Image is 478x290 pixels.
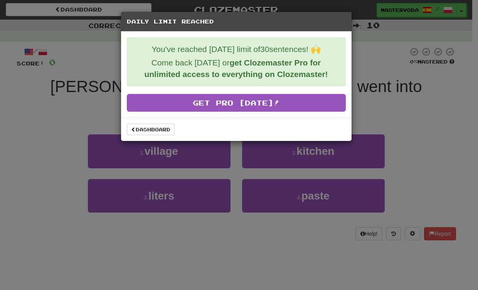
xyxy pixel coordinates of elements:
a: Dashboard [127,124,175,135]
strong: get Clozemaster Pro for unlimited access to everything on Clozemaster! [144,58,328,79]
a: Get Pro [DATE]! [127,94,346,112]
p: Come back [DATE] or [133,57,340,80]
p: You've reached [DATE] limit of 30 sentences! 🙌 [133,44,340,55]
h5: Daily Limit Reached [127,18,346,25]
